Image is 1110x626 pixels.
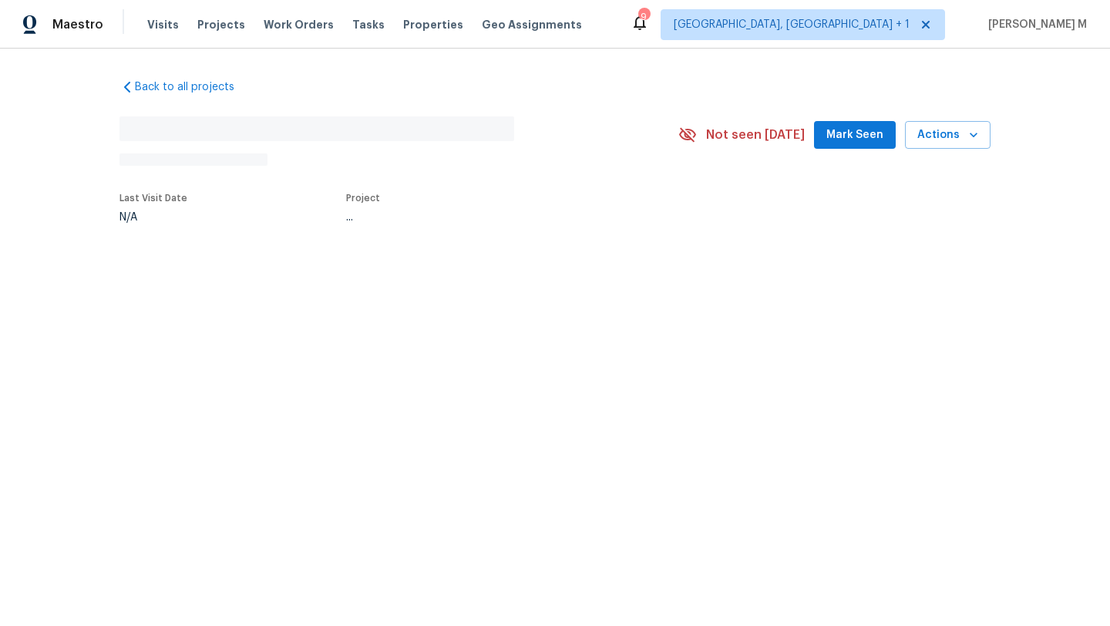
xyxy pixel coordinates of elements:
div: ... [346,212,642,223]
span: Project [346,194,380,203]
span: Actions [917,126,978,145]
button: Actions [905,121,991,150]
span: Work Orders [264,17,334,32]
span: Maestro [52,17,103,32]
span: Properties [403,17,463,32]
span: Visits [147,17,179,32]
span: Projects [197,17,245,32]
span: [PERSON_NAME] M [982,17,1087,32]
span: Mark Seen [826,126,883,145]
span: Last Visit Date [119,194,187,203]
button: Mark Seen [814,121,896,150]
span: [GEOGRAPHIC_DATA], [GEOGRAPHIC_DATA] + 1 [674,17,910,32]
a: Back to all projects [119,79,267,95]
span: Tasks [352,19,385,30]
span: Not seen [DATE] [706,127,805,143]
div: N/A [119,212,187,223]
div: 9 [638,9,649,25]
span: Geo Assignments [482,17,582,32]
